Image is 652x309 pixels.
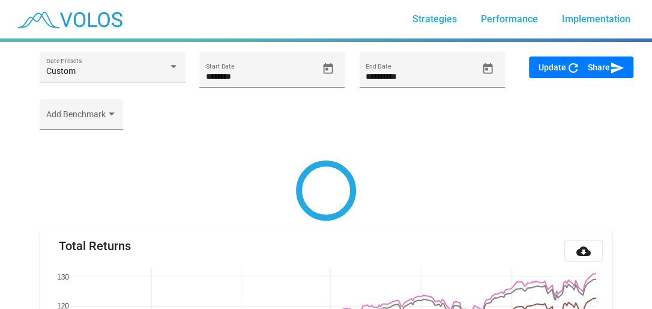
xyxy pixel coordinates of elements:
img: blue_transparent.png [10,4,128,34]
a: Strategies [403,8,466,30]
mat-card-title: Total Returns [59,240,131,252]
mat-icon: refresh [566,61,581,75]
button: Open calendar [477,58,498,79]
span: Performance [481,13,538,25]
button: Open calendar [318,58,339,79]
span: Update [539,63,581,72]
span: Implementation [562,13,630,25]
span: Strategies [412,13,457,25]
mat-icon: cloud_download [576,244,591,259]
a: Performance [471,8,548,30]
button: Share [578,57,633,78]
button: Update [529,57,590,78]
mat-icon: send [609,61,624,75]
a: Implementation [552,8,640,30]
span: Custom [46,66,76,76]
span: Share [587,63,624,72]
